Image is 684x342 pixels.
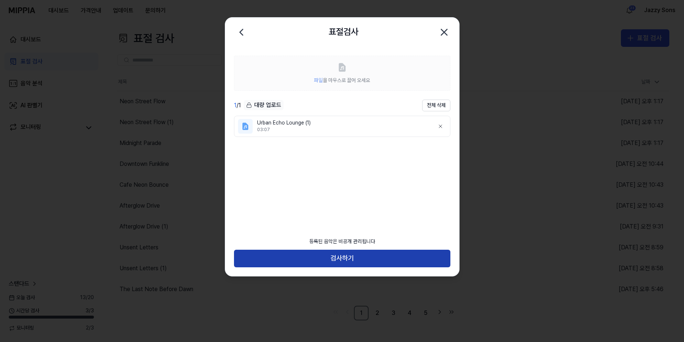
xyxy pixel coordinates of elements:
[234,102,237,109] span: 1
[314,77,370,83] span: 을 마우스로 끌어 오세요
[244,100,284,110] div: 대량 업로드
[257,119,429,127] div: Urban Echo Lounge (1)
[305,234,380,250] div: 등록된 음악은 비공개 관리됩니다
[244,100,284,111] button: 대량 업로드
[422,100,450,111] button: 전체 삭제
[234,250,450,267] button: 검사하기
[234,101,241,110] div: / 1
[314,77,323,83] span: 파일
[257,127,429,133] div: 03:07
[329,25,359,39] h2: 표절검사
